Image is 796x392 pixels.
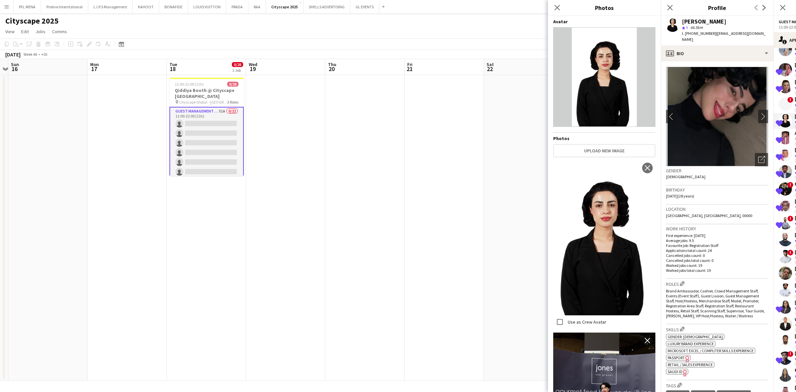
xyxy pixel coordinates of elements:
[666,233,768,238] p: First experience: [DATE]
[248,0,266,13] button: RAA
[566,319,606,325] label: Use as Crew Avatar
[661,3,773,12] h3: Profile
[682,19,726,25] div: [PERSON_NAME]
[350,0,379,13] button: GL EVENTS
[5,51,21,58] div: [DATE]
[10,65,19,73] span: 16
[14,0,41,13] button: PFL MENA
[133,0,159,13] button: KAHOOT
[266,0,303,13] button: Cityscape 2025
[169,107,244,333] app-card-role: Guest Management Staff51A0/2211:00-22:00 (11h)
[19,27,32,36] a: Edit
[666,243,768,248] p: Favourite job: Registration Staff
[3,27,17,36] a: View
[666,174,705,179] span: [DEMOGRAPHIC_DATA]
[227,100,238,105] span: 3 Roles
[33,27,48,36] a: Jobs
[666,67,768,166] img: Crew avatar or photo
[407,61,413,67] span: Fri
[487,61,494,67] span: Sat
[787,351,793,357] span: !
[666,280,768,287] h3: Roles
[668,362,713,367] span: Retail / Sales experience
[232,68,243,73] div: 1 Job
[668,348,754,353] span: Microsoft Excel / Computer skills experience
[666,263,768,268] p: Worked jobs count: 19
[666,382,768,389] h3: Tags
[666,288,765,318] span: Brand Ambassador, Cashier, Crowd Management Staff, Events (Event Staff), Guest Liasion, Guest Man...
[666,238,768,243] p: Average jobs: 9.5
[249,61,257,67] span: Wed
[787,250,793,256] span: !
[553,27,655,127] img: Crew avatar
[179,100,227,105] span: Cityscape Global - [GEOGRAPHIC_DATA]
[169,61,177,67] span: Tue
[227,82,238,87] span: 0/28
[41,0,88,13] button: Proline Interntational
[666,268,768,273] p: Worked jobs total count: 19
[226,0,248,13] button: PRADA
[486,65,494,73] span: 22
[188,0,226,13] button: LOUIS VUITTON
[5,16,59,26] h1: Cityscape 2025
[668,355,685,360] span: Passport
[553,135,655,141] h4: Photos
[787,182,793,188] span: !
[168,65,177,73] span: 18
[49,27,70,36] a: Comms
[52,29,67,35] span: Comms
[22,52,38,57] span: Week 46
[90,61,99,67] span: Mon
[666,213,752,218] span: [GEOGRAPHIC_DATA], [GEOGRAPHIC_DATA], 00000
[169,78,244,176] app-job-card: 11:00-22:00 (11h)0/28Qiddiya Booth @ Cityscape [GEOGRAPHIC_DATA] Cityscape Global - [GEOGRAPHIC_D...
[303,0,350,13] button: SHELLS ADVERTISING
[553,19,655,25] h4: Avatar
[327,65,336,73] span: 20
[666,253,768,258] p: Cancelled jobs count: 0
[11,61,19,67] span: Sun
[668,341,714,346] span: Luxury brand experience
[35,29,45,35] span: Jobs
[668,334,723,339] span: Gender: [DEMOGRAPHIC_DATA]
[755,153,768,166] div: Open photos pop-in
[666,248,768,253] p: Applications total count: 24
[328,61,336,67] span: Thu
[668,369,683,374] span: SAUDI ID
[159,0,188,13] button: BONAFIDE
[666,226,768,232] h3: Work history
[406,65,413,73] span: 21
[248,65,257,73] span: 19
[666,206,768,212] h3: Location
[666,194,694,198] span: [DATE] (28 years)
[661,45,773,61] div: Bio
[21,29,29,35] span: Edit
[553,144,655,157] button: Upload new image
[787,216,793,222] span: !
[5,29,15,35] span: View
[548,3,661,12] h3: Photos
[232,62,243,67] span: 0/28
[787,97,793,103] span: !
[169,87,244,99] h3: Qiddiya Booth @ Cityscape [GEOGRAPHIC_DATA]
[666,187,768,193] h3: Birthday
[682,31,716,36] span: t. [PHONE_NUMBER]
[89,65,99,73] span: 17
[689,25,704,30] span: 66.5km
[41,52,47,57] div: +03
[175,82,204,87] span: 11:00-22:00 (11h)
[682,31,766,42] span: | [EMAIL_ADDRESS][DOMAIN_NAME]
[666,168,768,174] h3: Gender
[553,160,655,315] img: Crew photo 1136824
[88,0,133,13] button: L.I.P.S Management
[666,258,768,263] p: Cancelled jobs total count: 0
[686,25,688,30] span: 5
[666,326,768,333] h3: Skills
